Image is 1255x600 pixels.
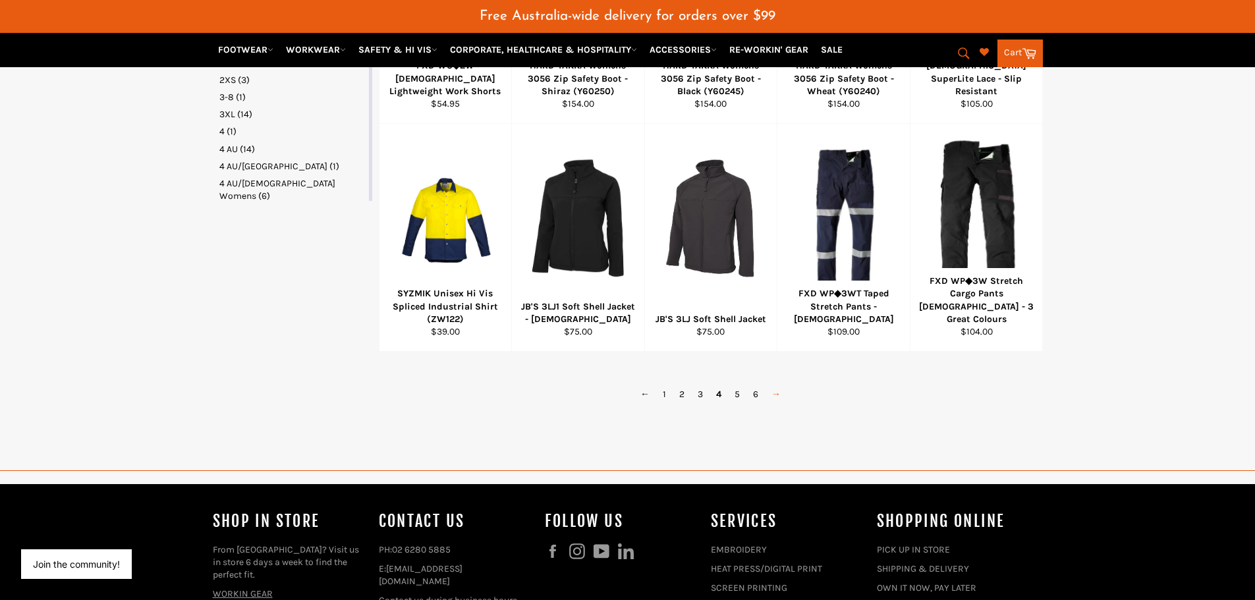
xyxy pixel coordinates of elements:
span: 4 AU/[GEOGRAPHIC_DATA] [219,161,327,172]
span: 2XS [219,74,236,86]
a: 1 [656,385,673,404]
a: FOOTWEAR [213,38,279,61]
a: JB'S 3LJ Soft Shell JacketJB'S 3LJ Soft Shell Jacket$75.00 [644,124,777,352]
a: 5 [728,385,746,404]
button: Join the community! [33,559,120,570]
span: (1) [227,126,237,137]
a: 4 AU [219,143,366,155]
a: 2XS [219,74,366,86]
span: (14) [240,144,255,155]
div: KING GEE K22300 [DEMOGRAPHIC_DATA] SuperLite Lace - Slip Resistant [918,47,1034,97]
h4: Shop In Store [213,510,366,532]
p: E: [379,562,532,588]
a: 3 [691,385,710,404]
a: SCREEN PRINTING [711,582,787,593]
a: SAFETY & HI VIS [353,38,443,61]
div: FXD WP◆3W Stretch Cargo Pants [DEMOGRAPHIC_DATA] - 3 Great Colours [918,275,1034,325]
a: 4 AU/US Womens [219,177,366,203]
span: (6) [258,190,270,202]
a: 4 AU/US [219,160,366,173]
a: ← [634,385,656,404]
span: 4 AU [219,144,238,155]
a: JB'S 3LJ1 Soft Shell Jacket - LADIESJB'S 3LJ1 Soft Shell Jacket - [DEMOGRAPHIC_DATA]$75.00 [511,124,644,352]
a: 4 [219,125,366,138]
a: RE-WORKIN' GEAR [724,38,814,61]
div: JB'S 3LJ1 Soft Shell Jacket - [DEMOGRAPHIC_DATA] [520,300,636,326]
span: Free Australia-wide delivery for orders over $99 [480,9,775,23]
span: 3XL [219,109,235,120]
span: 4 [219,126,225,137]
h4: Follow us [545,510,698,532]
a: EMBROIDERY [711,544,767,555]
h4: services [711,510,864,532]
a: WORKIN GEAR [213,588,273,599]
a: FXD WP◆3W Stretch Cargo Pants LADIES - 3 Great ColoursFXD WP◆3W Stretch Cargo Pants [DEMOGRAPHIC_... [910,124,1043,352]
p: PH: [379,543,532,556]
a: 6 [746,385,765,404]
a: 3-8 [219,91,366,103]
a: Cart [997,40,1043,67]
span: (1) [236,92,246,103]
a: 3XL [219,108,366,121]
a: ACCESSORIES [644,38,722,61]
a: 2 [673,385,691,404]
p: From [GEOGRAPHIC_DATA]? Visit us in store 6 days a week to find the perfect fit. [213,543,366,582]
span: (1) [329,161,339,172]
a: SALE [816,38,848,61]
a: SHIPPING & DELIVERY [877,563,969,574]
div: SYZMIK Unisex Hi Vis Spliced Industrial Shirt (ZW122) [387,287,503,325]
a: 02 6280 5885 [392,544,451,555]
div: FXD WP◆3WT Taped Stretch Pants - [DEMOGRAPHIC_DATA] [786,287,902,325]
span: 4 AU/[DEMOGRAPHIC_DATA] Womens [219,178,335,202]
a: CORPORATE, HEALTHCARE & HOSPITALITY [445,38,642,61]
a: [EMAIL_ADDRESS][DOMAIN_NAME] [379,563,462,587]
div: JB'S 3LJ Soft Shell Jacket [653,313,769,325]
div: HARD YAKKA Womens 3056 Zip Safety Boot - Black (Y60245) [653,59,769,97]
span: (14) [237,109,252,120]
span: (3) [238,74,250,86]
a: SYZMIK Unisex Hi Vis Spliced Industrial Shirt (ZW122)SYZMIK Unisex Hi Vis Spliced Industrial Shir... [379,124,512,352]
span: 3-8 [219,92,234,103]
a: FXD WP◆3WT Taped Stretch Pants - LadiesFXD WP◆3WT Taped Stretch Pants - [DEMOGRAPHIC_DATA]$109.00 [777,124,910,352]
a: HEAT PRESS/DIGITAL PRINT [711,563,822,574]
a: OWN IT NOW, PAY LATER [877,582,976,593]
div: HARD YAKKA Womens 3056 Zip Safety Boot - Wheat (Y60240) [786,59,902,97]
a: → [765,385,787,404]
a: PICK UP IN STORE [877,544,950,555]
h4: Contact Us [379,510,532,532]
div: HARD YAKKA Womens 3056 Zip Safety Boot - Shiraz (Y60250) [520,59,636,97]
h4: SHOPPING ONLINE [877,510,1030,532]
span: 4 [710,385,728,404]
div: FXD WS◆2W [DEMOGRAPHIC_DATA] Lightweight Work Shorts [387,59,503,97]
a: WORKWEAR [281,38,351,61]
